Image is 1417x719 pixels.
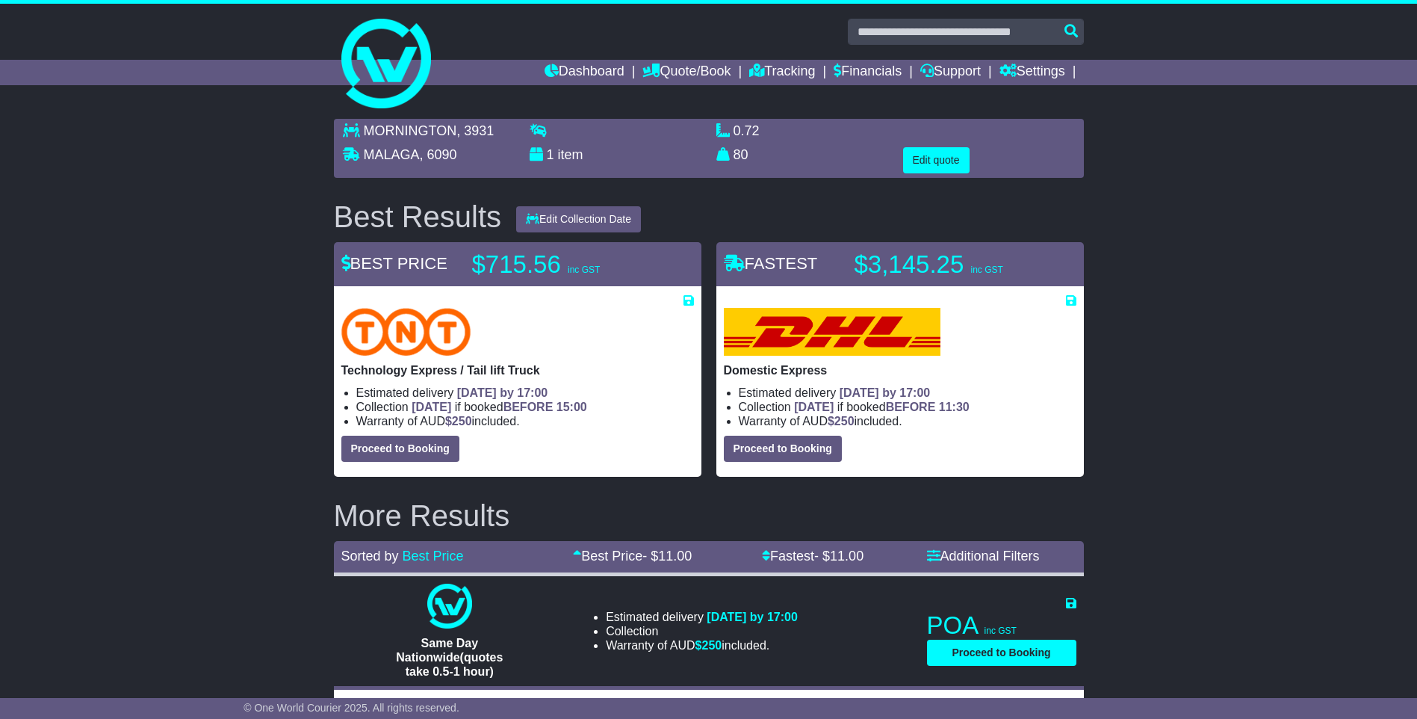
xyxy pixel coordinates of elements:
a: Additional Filters [927,549,1040,564]
p: $3,145.25 [855,250,1041,280]
li: Estimated delivery [356,386,694,400]
span: BEFORE [503,401,554,413]
span: 1 [547,147,554,162]
p: Technology Express / Tail lift Truck [341,363,694,377]
li: Estimated delivery [606,610,798,624]
span: BEFORE [886,401,936,413]
span: FASTEST [724,254,818,273]
li: Estimated delivery [739,386,1076,400]
span: 11.00 [658,549,692,564]
span: MALAGA [364,147,420,162]
a: Fastest- $11.00 [762,549,863,564]
span: [DATE] by 17:00 [707,611,798,623]
img: One World Courier: Same Day Nationwide(quotes take 0.5-1 hour) [427,584,472,629]
span: if booked [794,401,969,413]
span: Sorted by [341,549,399,564]
span: inc GST [970,265,1002,275]
span: Same Day Nationwide(quotes take 0.5-1 hour) [396,637,503,678]
span: $ [695,639,722,652]
li: Warranty of AUD included. [606,638,798,652]
li: Collection [606,624,798,638]
p: $715.56 [472,250,659,280]
span: 11.00 [830,549,863,564]
li: Collection [739,400,1076,414]
a: Best Price [403,549,464,564]
span: [DATE] [412,401,451,413]
span: , 3931 [456,123,494,138]
span: [DATE] by 17:00 [840,386,931,399]
span: if booked [412,401,586,413]
li: Warranty of AUD included. [356,414,694,428]
span: $ [828,415,855,428]
a: Dashboard [545,60,624,85]
div: Best Results [326,200,509,233]
h2: More Results [334,499,1084,532]
span: 15:00 [556,401,587,413]
span: inc GST [568,265,600,275]
span: - $ [814,549,863,564]
a: Quote/Book [642,60,731,85]
span: MORNINGTON [364,123,457,138]
a: Support [920,60,981,85]
span: , 6090 [420,147,457,162]
span: [DATE] [794,401,834,413]
a: Settings [999,60,1065,85]
span: 80 [734,147,748,162]
p: POA [927,611,1076,641]
button: Edit Collection Date [516,206,641,232]
button: Proceed to Booking [724,436,842,462]
button: Edit quote [903,147,970,173]
li: Collection [356,400,694,414]
span: $ [445,415,472,428]
span: - $ [642,549,692,564]
a: Financials [834,60,902,85]
span: inc GST [985,626,1017,636]
a: Tracking [749,60,815,85]
li: Warranty of AUD included. [739,414,1076,428]
img: TNT Domestic: Technology Express / Tail lift Truck [341,308,471,356]
span: 250 [834,415,855,428]
button: Proceed to Booking [341,436,459,462]
span: 0.72 [734,123,760,138]
span: BEST PRICE [341,254,447,273]
span: 250 [702,639,722,652]
a: Best Price- $11.00 [573,549,692,564]
span: © One World Courier 2025. All rights reserved. [244,702,459,714]
span: item [558,147,583,162]
button: Proceed to Booking [927,640,1076,666]
img: DHL: Domestic Express [724,308,940,356]
span: 250 [452,415,472,428]
span: [DATE] by 17:00 [457,386,548,399]
span: 11:30 [939,401,970,413]
p: Domestic Express [724,363,1076,377]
